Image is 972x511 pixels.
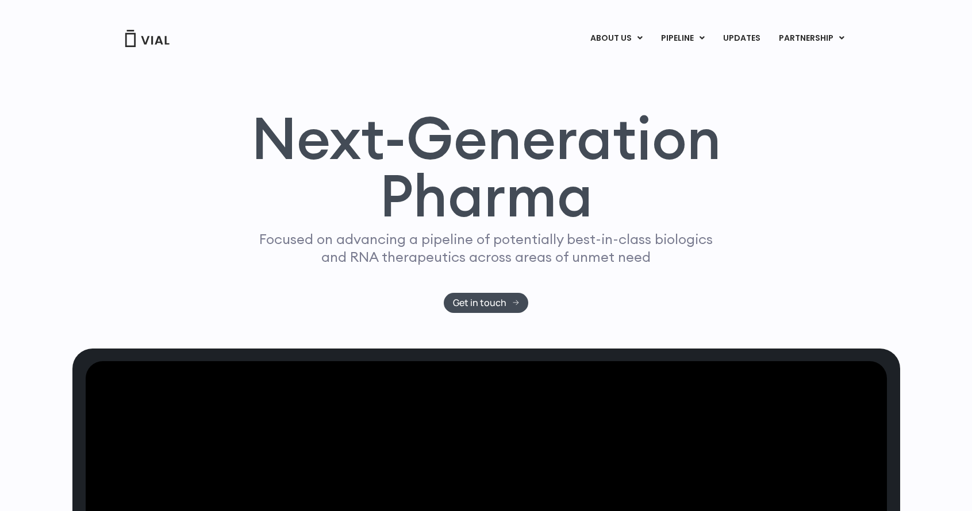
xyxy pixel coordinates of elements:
a: UPDATES [714,29,769,48]
p: Focused on advancing a pipeline of potentially best-in-class biologics and RNA therapeutics acros... [255,230,718,266]
a: PIPELINEMenu Toggle [652,29,713,48]
a: PARTNERSHIPMenu Toggle [770,29,854,48]
h1: Next-Generation Pharma [237,109,735,225]
a: ABOUT USMenu Toggle [581,29,651,48]
a: Get in touch [444,293,528,313]
span: Get in touch [453,299,506,307]
img: Vial Logo [124,30,170,47]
